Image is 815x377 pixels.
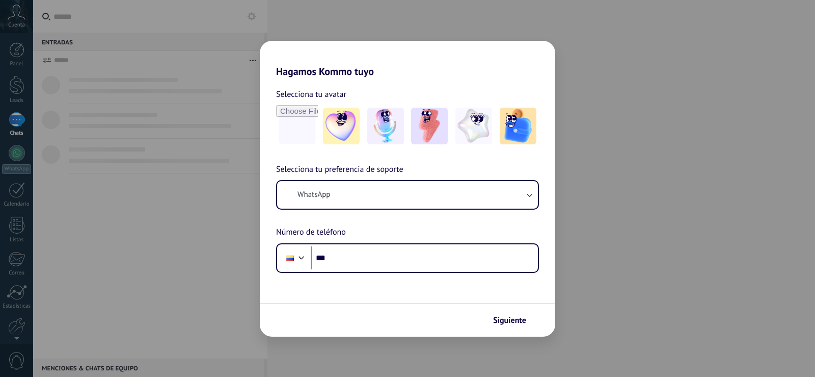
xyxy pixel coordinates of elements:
[493,317,526,324] span: Siguiente
[455,108,492,144] img: -4.jpeg
[280,247,300,269] div: Colombia: + 57
[367,108,404,144] img: -2.jpeg
[277,181,538,209] button: WhatsApp
[276,88,346,101] span: Selecciona tu avatar
[276,163,403,177] span: Selecciona tu preferencia de soporte
[488,312,540,329] button: Siguiente
[260,41,555,78] h2: Hagamos Kommo tuyo
[323,108,360,144] img: -1.jpeg
[297,190,330,200] span: WhatsApp
[500,108,536,144] img: -5.jpeg
[411,108,448,144] img: -3.jpeg
[276,226,346,239] span: Número de teléfono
